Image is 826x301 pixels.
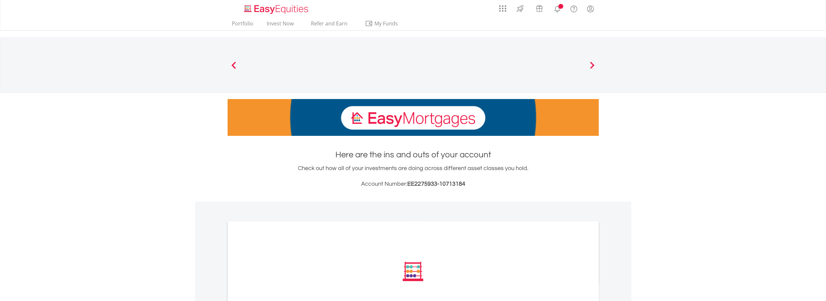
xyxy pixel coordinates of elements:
[582,2,599,16] a: My Profile
[228,179,599,189] h3: Account Number:
[242,2,311,15] a: Home page
[228,149,599,161] h1: Here are the ins and outs of your account
[365,19,408,28] span: My Funds
[566,2,582,15] a: FAQ's and Support
[228,164,599,189] div: Check out how all of your investments are doing across different asset classes you hold.
[407,181,465,187] span: EE2275933-10713184
[228,99,599,136] img: EasyMortage Promotion Banner
[499,5,506,12] img: grid-menu-icon.svg
[530,2,549,14] a: Vouchers
[495,2,511,12] a: AppsGrid
[515,3,525,14] img: thrive-v2.svg
[534,3,545,14] img: vouchers-v2.svg
[243,4,311,15] img: EasyEquities_Logo.png
[264,20,296,30] a: Invest Now
[549,2,566,15] a: Notifications
[304,20,354,30] a: Refer and Earn
[229,20,256,30] a: Portfolio
[311,20,347,27] span: Refer and Earn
